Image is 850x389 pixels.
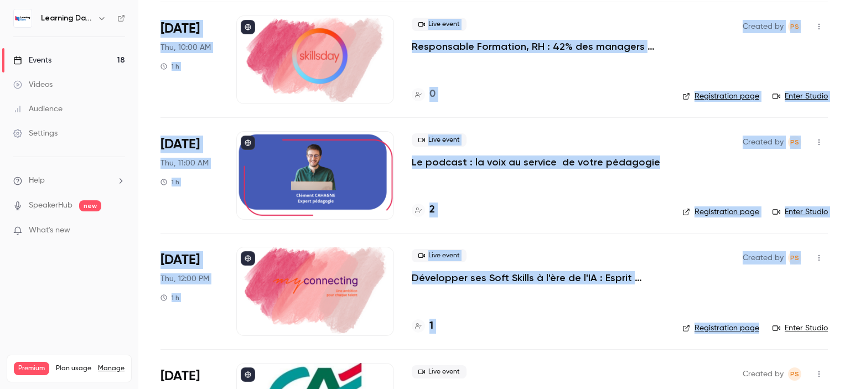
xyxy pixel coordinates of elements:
span: Prad Selvarajah [788,136,801,149]
li: help-dropdown-opener [13,175,125,186]
a: Registration page [682,91,759,102]
div: 1 h [160,62,179,71]
a: Enter Studio [773,323,828,334]
span: Premium [14,362,49,375]
div: Domaine: [DOMAIN_NAME] [29,29,125,38]
span: [DATE] [160,136,200,153]
div: Oct 9 Thu, 12:00 PM (Europe/Paris) [160,247,219,335]
span: Live event [412,133,467,147]
div: Settings [13,128,58,139]
span: Created by [743,367,784,381]
span: What's new [29,225,70,236]
a: Développer ses Soft Skills à l'ère de l'IA : Esprit critique & IA [412,271,665,284]
span: [DATE] [160,251,200,269]
h4: 0 [429,87,436,102]
span: Thu, 10:00 AM [160,42,211,53]
div: 1 h [160,293,179,302]
span: Created by [743,20,784,33]
a: Manage [98,364,125,373]
img: website_grey.svg [18,29,27,38]
a: Registration page [682,206,759,217]
a: 0 [412,87,436,102]
span: Help [29,175,45,186]
a: Responsable Formation, RH : 42% des managers vous ignorent. Que faites-vous ? [412,40,665,53]
span: Thu, 11:00 AM [160,158,209,169]
span: [DATE] [160,367,200,385]
h6: Learning Days [41,13,93,24]
a: Le podcast : la voix au service de votre pédagogie [412,155,660,169]
img: logo_orange.svg [18,18,27,27]
a: Registration page [682,323,759,334]
img: tab_domain_overview_orange.svg [45,64,54,73]
div: Oct 9 Thu, 10:00 AM (Europe/Paris) [160,15,219,104]
img: Learning Days [14,9,32,27]
span: Created by [743,251,784,264]
span: Live event [412,365,467,378]
span: Live event [412,18,467,31]
span: PS [790,20,799,33]
div: 1 h [160,178,179,186]
h4: 2 [429,203,435,217]
div: Mots-clés [138,65,169,72]
iframe: Noticeable Trigger [112,226,125,236]
a: Enter Studio [773,206,828,217]
span: PS [790,136,799,149]
a: SpeakerHub [29,200,72,211]
span: Prad Selvarajah [788,251,801,264]
div: Videos [13,79,53,90]
div: Events [13,55,51,66]
span: Prad Selvarajah [788,20,801,33]
span: new [79,200,101,211]
a: 1 [412,319,433,334]
img: tab_keywords_by_traffic_grey.svg [126,64,134,73]
span: [DATE] [160,20,200,38]
span: Live event [412,249,467,262]
span: PS [790,367,799,381]
span: Created by [743,136,784,149]
a: 2 [412,203,435,217]
a: Enter Studio [773,91,828,102]
span: Prad Selvarajah [788,367,801,381]
div: Oct 9 Thu, 11:00 AM (Europe/Paris) [160,131,219,220]
div: v 4.0.25 [31,18,54,27]
span: Plan usage [56,364,91,373]
h4: 1 [429,319,433,334]
div: Domaine [57,65,85,72]
span: Thu, 12:00 PM [160,273,209,284]
div: Audience [13,103,63,115]
span: PS [790,251,799,264]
